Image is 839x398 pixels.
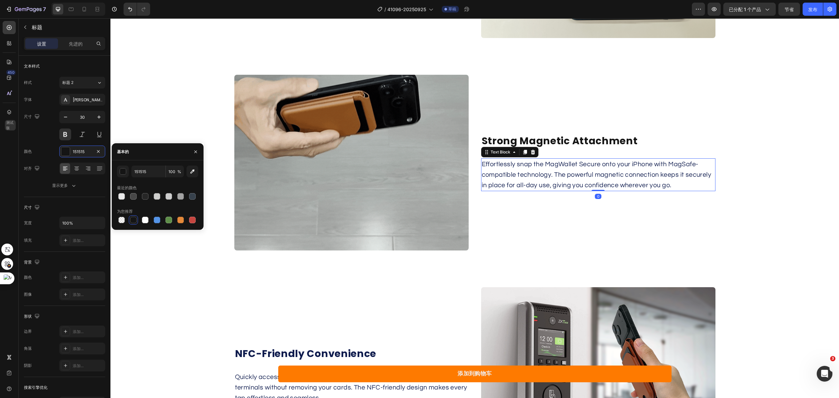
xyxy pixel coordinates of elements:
div: Text Block [379,131,401,137]
font: 宽度 [24,220,32,225]
font: 填充 [24,238,32,243]
font: 为您推荐 [117,209,133,214]
font: 发布 [808,7,817,12]
font: 41096-20250925 [387,7,426,12]
font: 添加... [73,346,84,351]
p: Quickly access office buildings, public transit, and contactless payment terminals without removi... [125,353,358,385]
font: 3 [831,356,834,361]
input: 例如：FFFFFF [131,166,166,177]
button: 7 [3,3,49,16]
button: 节省 [778,3,800,16]
p: 标题 [32,23,103,31]
font: 基本的 [117,149,129,154]
font: 添加... [73,292,84,297]
font: 标题 2 [62,80,73,85]
font: 对齐 [24,166,32,171]
font: 151515 [73,149,85,154]
button: 添加到购物车 [168,347,561,364]
font: 颜色 [24,149,32,154]
font: 搜索引擎优化 [24,385,48,390]
font: [PERSON_NAME] [73,97,104,103]
font: 标题 [32,24,42,30]
iframe: 设计区 [110,18,839,398]
font: 7 [43,6,46,12]
button: 已分配 1 个产品 [723,3,776,16]
font: 节省 [785,7,794,12]
font: 显示更多 [52,183,68,188]
font: 尺寸 [24,205,32,210]
font: 草稿 [448,7,456,11]
font: 添加... [73,329,84,334]
font: % [177,169,181,174]
font: 形状 [24,314,32,319]
font: 测试版 [6,120,13,130]
font: 设置 [37,41,46,47]
font: 阴影 [24,363,32,368]
font: 角落 [24,346,32,351]
font: 图像 [24,292,32,297]
font: 450 [8,70,14,75]
font: 尺寸 [24,114,32,119]
p: Effortlessly snap the MagWallet Secure onto your iPhone with MagSafe-compatible technology. The p... [371,141,604,172]
img: gempages_466773933102728028-7801bbdc-f4e5-4c3f-a1dd-b3b2a9e083dc.gif [124,56,358,232]
button: 标题 2 [59,77,105,89]
button: 发布 [803,3,823,16]
font: / [384,7,386,12]
font: 样式 [24,80,32,85]
h2: NFC-Friendly Convenience [124,328,358,342]
button: 显示更多 [24,180,105,191]
font: 已分配 1 个产品 [729,7,761,12]
font: 颜色 [24,275,32,280]
font: 文本样式 [24,64,40,69]
font: 先进的 [69,41,83,47]
font: 字体 [24,97,32,102]
h2: Strong Magnetic Attachment [371,115,605,129]
iframe: 对讲机实时聊天 [817,366,832,382]
font: 添加... [73,363,84,368]
font: 边界 [24,329,32,334]
div: 0 [484,175,491,181]
font: 添加... [73,238,84,243]
font: 最近的颜色 [117,185,137,190]
font: 背景 [24,260,32,265]
font: 添加到购物车 [347,352,381,358]
font: 添加... [73,275,84,280]
div: 撤消/重做 [124,3,150,16]
input: 汽车 [60,217,105,229]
